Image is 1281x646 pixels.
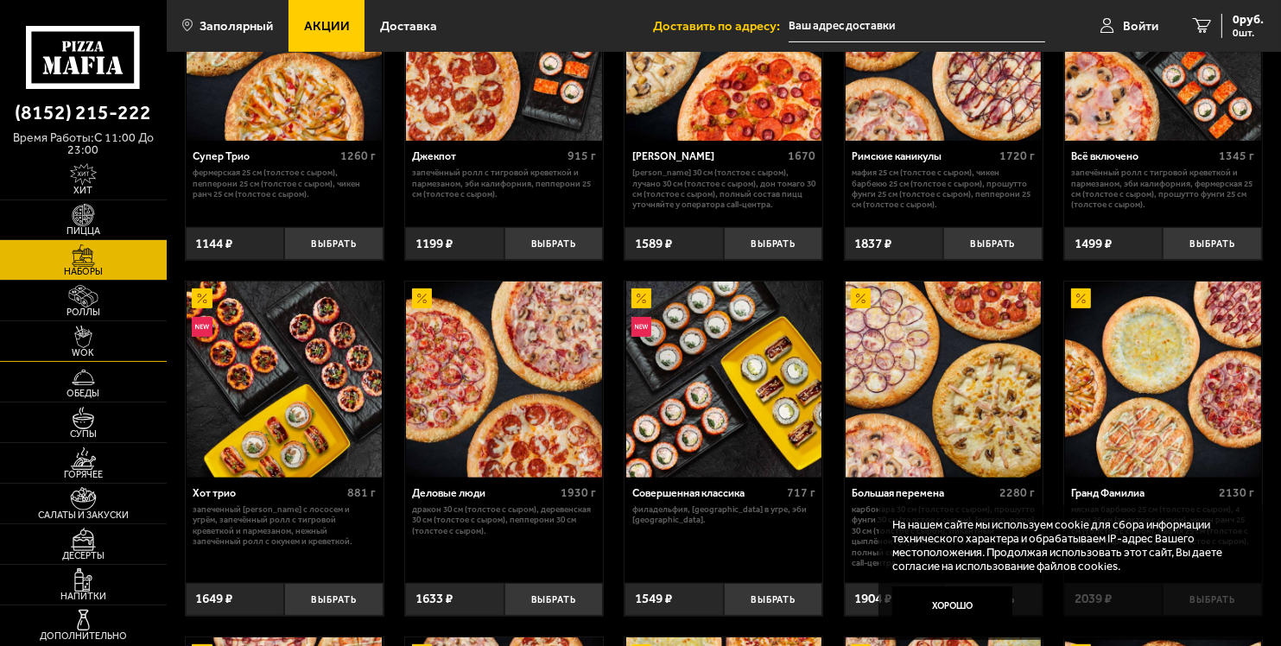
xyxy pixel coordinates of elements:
[304,20,350,33] span: Акции
[846,282,1041,477] img: Большая перемена
[406,282,601,477] img: Деловые люди
[412,504,595,536] p: Дракон 30 см (толстое с сыром), Деревенская 30 см (толстое с сыром), Пепперони 30 см (толстое с с...
[632,504,815,526] p: Филадельфия, [GEOGRAPHIC_DATA] в угре, Эби [GEOGRAPHIC_DATA].
[1071,150,1214,163] div: Всё включено
[892,518,1240,573] p: На нашем сайте мы используем cookie для сбора информации технического характера и обрабатываем IP...
[1071,168,1254,210] p: Запечённый ролл с тигровой креветкой и пармезаном, Эби Калифорния, Фермерская 25 см (толстое с сы...
[504,227,604,260] button: Выбрать
[193,150,336,163] div: Супер Трио
[852,168,1035,210] p: Мафия 25 см (толстое с сыром), Чикен Барбекю 25 см (толстое с сыром), Прошутто Фунги 25 см (толст...
[1123,20,1158,33] span: Войти
[193,168,376,199] p: Фермерская 25 см (толстое с сыром), Пепперони 25 см (толстое с сыром), Чикен Ранч 25 см (толстое ...
[187,282,382,477] img: Хот трио
[412,168,595,199] p: Запечённый ролл с тигровой креветкой и пармезаном, Эби Калифорния, Пепперони 25 см (толстое с сыр...
[1064,282,1262,477] a: АкционныйГранд Фамилиа
[412,150,562,163] div: Джекпот
[626,282,821,477] img: Совершенная классика
[1220,485,1255,500] span: 2130 г
[415,592,453,605] span: 1633 ₽
[568,149,596,163] span: 915 г
[200,20,273,33] span: Заполярный
[851,288,871,308] img: Акционный
[625,282,822,477] a: АкционныйНовинкаСовершенная классика
[1220,149,1255,163] span: 1345 г
[284,583,384,616] button: Выбрать
[405,282,603,477] a: АкционныйДеловые люди
[195,592,232,605] span: 1649 ₽
[631,317,651,337] img: Новинка
[1071,487,1214,500] div: Гранд Фамилиа
[653,20,789,33] span: Доставить по адресу:
[412,288,432,308] img: Акционный
[186,282,384,477] a: АкционныйНовинкаХот трио
[193,487,343,500] div: Хот трио
[561,485,596,500] span: 1930 г
[635,237,672,250] span: 1589 ₽
[788,149,815,163] span: 1670
[193,504,376,547] p: Запеченный [PERSON_NAME] с лососем и угрём, Запечённый ролл с тигровой креветкой и пармезаном, Не...
[1233,14,1264,26] span: 0 руб.
[892,586,1012,626] button: Хорошо
[347,485,376,500] span: 881 г
[852,150,995,163] div: Римские каникулы
[192,317,212,337] img: Новинка
[943,227,1043,260] button: Выбрать
[1163,227,1262,260] button: Выбрать
[999,149,1035,163] span: 1720 г
[1071,288,1091,308] img: Акционный
[787,485,815,500] span: 717 г
[631,288,651,308] img: Акционный
[632,487,783,500] div: Совершенная классика
[635,592,672,605] span: 1549 ₽
[415,237,453,250] span: 1199 ₽
[412,487,555,500] div: Деловые люди
[999,485,1035,500] span: 2280 г
[854,592,891,605] span: 1904 ₽
[284,227,384,260] button: Выбрать
[192,288,212,308] img: Акционный
[340,149,376,163] span: 1260 г
[1065,282,1260,477] img: Гранд Фамилиа
[195,237,232,250] span: 1144 ₽
[724,227,823,260] button: Выбрать
[632,150,783,163] div: [PERSON_NAME]
[852,504,1035,568] p: Карбонара 30 см (толстое с сыром), Прошутто Фунги 30 см (толстое с сыром), [PERSON_NAME] 30 см (т...
[852,487,995,500] div: Большая перемена
[789,10,1045,42] input: Ваш адрес доставки
[504,583,604,616] button: Выбрать
[724,583,823,616] button: Выбрать
[845,282,1043,477] a: АкционныйБольшая перемена
[632,168,815,210] p: [PERSON_NAME] 30 см (толстое с сыром), Лучано 30 см (толстое с сыром), Дон Томаго 30 см (толстое ...
[380,20,437,33] span: Доставка
[1075,237,1112,250] span: 1499 ₽
[854,237,891,250] span: 1837 ₽
[1233,28,1264,38] span: 0 шт.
